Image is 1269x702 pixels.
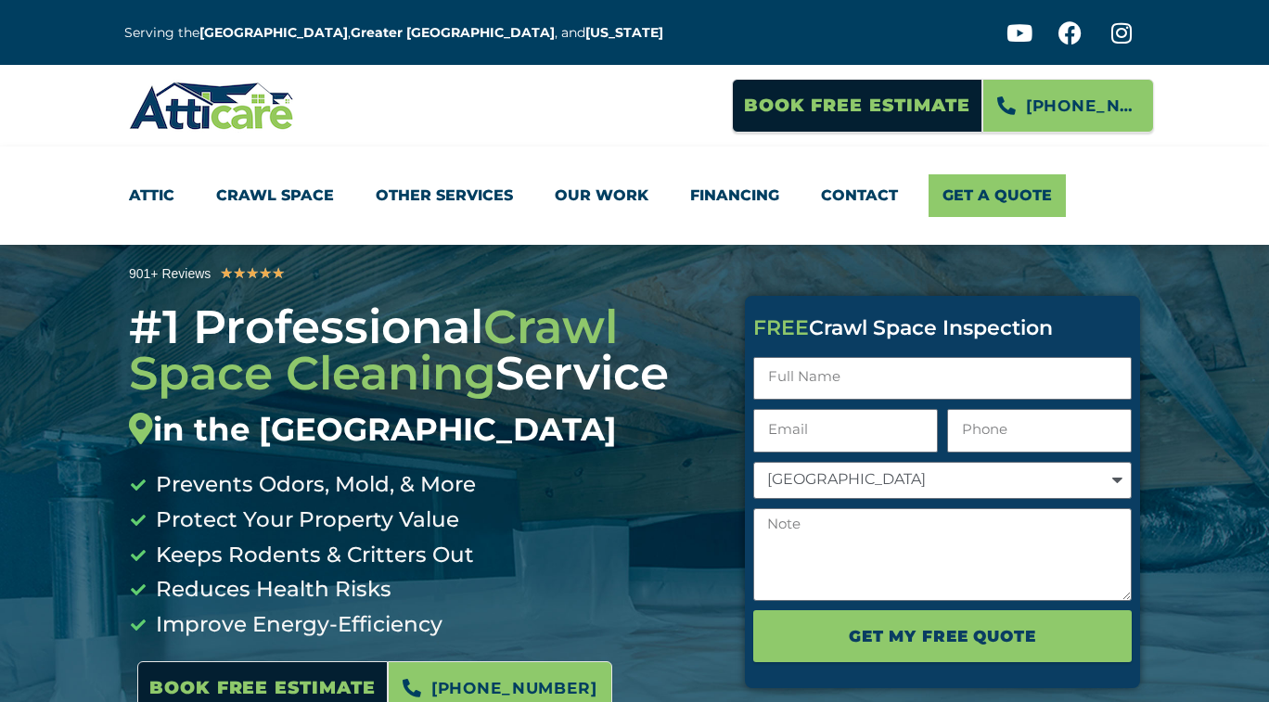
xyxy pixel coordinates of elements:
a: [GEOGRAPHIC_DATA] [199,24,348,41]
a: Book Free Estimate [732,79,982,133]
nav: Menu [129,174,1140,217]
span: Improve Energy-Efficiency [151,607,442,643]
div: in the [GEOGRAPHIC_DATA] [129,411,717,449]
span: Prevents Odors, Mold, & More [151,467,476,503]
span: Reduces Health Risks [151,572,391,607]
i: ★ [246,262,259,286]
div: 901+ Reviews [129,263,211,285]
span: FREE [753,315,809,340]
a: [US_STATE] [585,24,663,41]
span: Crawl Space Cleaning [129,299,618,402]
a: Attic [129,174,174,217]
a: Get A Quote [929,174,1066,217]
h3: #1 Professional Service [129,304,717,449]
span: Protect Your Property Value [151,503,459,538]
span: Get My FREE Quote [849,620,1035,652]
i: ★ [233,262,246,286]
a: Crawl Space [216,174,334,217]
span: Book Free Estimate [744,88,970,123]
input: Full Name [753,357,1132,401]
input: Only numbers and phone characters (#, -, *, etc) are accepted. [947,409,1132,453]
input: Email [753,409,938,453]
a: Our Work [555,174,648,217]
div: Crawl Space Inspection [753,318,1132,338]
span: [PHONE_NUMBER] [1026,90,1139,121]
a: [PHONE_NUMBER] [982,79,1154,133]
a: Greater [GEOGRAPHIC_DATA] [351,24,555,41]
i: ★ [220,262,233,286]
span: Keeps Rodents & Critters Out [151,538,474,573]
a: Financing [690,174,779,217]
div: 5/5 [220,262,285,286]
i: ★ [259,262,272,286]
a: Contact [821,174,898,217]
button: Get My FREE Quote [753,610,1132,662]
p: Serving the , , and [124,22,677,44]
a: Other Services [376,174,513,217]
i: ★ [272,262,285,286]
